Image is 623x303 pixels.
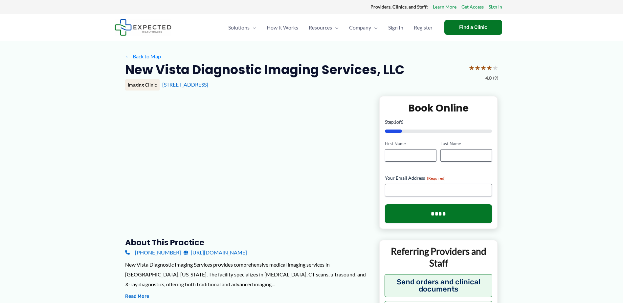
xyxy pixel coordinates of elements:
[267,16,298,39] span: How It Works
[125,51,161,61] a: ←Back to Map
[489,3,502,11] a: Sign In
[385,120,492,124] p: Step of
[332,16,339,39] span: Menu Toggle
[394,119,396,125] span: 1
[427,176,446,181] span: (Required)
[493,74,498,82] span: (9)
[223,16,261,39] a: SolutionsMenu Toggle
[162,81,208,88] a: [STREET_ADDRESS]
[385,141,436,147] label: First Name
[349,16,371,39] span: Company
[125,248,181,257] a: [PHONE_NUMBER]
[440,141,492,147] label: Last Name
[115,19,171,36] img: Expected Healthcare Logo - side, dark font, small
[385,274,493,297] button: Send orders and clinical documents
[383,16,409,39] a: Sign In
[401,119,403,125] span: 6
[485,74,492,82] span: 4.0
[433,3,456,11] a: Learn More
[125,237,368,248] h3: About this practice
[125,260,368,289] div: New Vista Diagnostic Imaging Services provides comprehensive medical imaging services in [GEOGRAP...
[370,4,428,10] strong: Providers, Clinics, and Staff:
[388,16,403,39] span: Sign In
[414,16,433,39] span: Register
[480,62,486,74] span: ★
[492,62,498,74] span: ★
[261,16,303,39] a: How It Works
[469,62,475,74] span: ★
[184,248,247,257] a: [URL][DOMAIN_NAME]
[344,16,383,39] a: CompanyMenu Toggle
[125,62,405,78] h2: New Vista Diagnostic Imaging Services, LLC
[125,53,131,59] span: ←
[371,16,378,39] span: Menu Toggle
[385,175,492,181] label: Your Email Address
[444,20,502,35] a: Find a Clinic
[409,16,438,39] a: Register
[223,16,438,39] nav: Primary Site Navigation
[486,62,492,74] span: ★
[475,62,480,74] span: ★
[250,16,256,39] span: Menu Toggle
[125,79,160,91] div: Imaging Clinic
[125,293,149,300] button: Read More
[385,102,492,114] h2: Book Online
[228,16,250,39] span: Solutions
[309,16,332,39] span: Resources
[461,3,484,11] a: Get Access
[385,245,493,269] p: Referring Providers and Staff
[303,16,344,39] a: ResourcesMenu Toggle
